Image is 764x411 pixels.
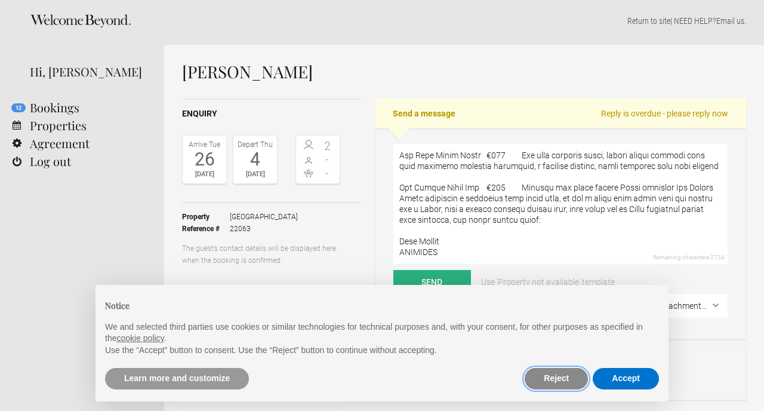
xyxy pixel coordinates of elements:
h2: Notice [105,299,659,312]
flynt-notification-badge: 12 [11,103,26,112]
a: Return to site [627,16,670,26]
button: Reject [525,368,588,389]
a: Use 'Property not available' template [473,270,623,294]
div: Arrive Tue [186,139,223,151]
button: Accept [593,368,659,389]
a: Email us [716,16,744,26]
span: 22063 [230,223,298,235]
div: Depart Thu [236,139,274,151]
div: [DATE] [236,168,274,180]
h1: [PERSON_NAME] [182,63,746,81]
p: Use the “Accept” button to consent. Use the “Reject” button to continue without accepting. [105,345,659,357]
div: [DATE] [186,168,223,180]
span: - [318,167,337,179]
span: 2 [318,140,337,152]
div: 4 [236,151,274,168]
button: Learn more and customize [105,368,249,389]
h2: Enquiry [182,108,361,120]
span: - [318,154,337,165]
div: 26 [186,151,223,168]
h2: Send a message [375,99,746,128]
p: The guest’s contact details will be displayed here when the booking is confirmed. [182,243,340,266]
button: Send [393,270,471,294]
p: | NEED HELP? . [182,15,746,27]
span: Reply is overdue - please reply now [601,108,728,119]
strong: Property [182,211,230,223]
div: Hi, [PERSON_NAME] [30,63,146,81]
a: cookie policy - link opens in a new tab [116,333,164,343]
span: [GEOGRAPHIC_DATA] [230,211,298,223]
strong: Reference # [182,223,230,235]
p: We and selected third parties use cookies or similar technologies for technical purposes and, wit... [105,321,659,345]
